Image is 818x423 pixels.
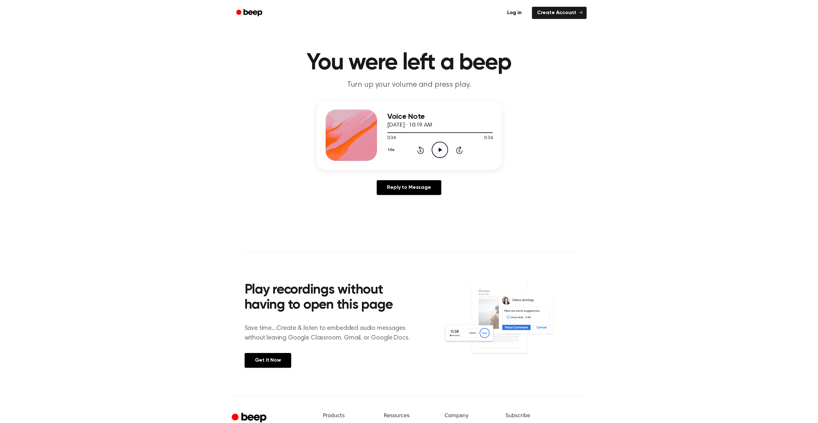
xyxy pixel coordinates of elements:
[384,412,434,419] h6: Resources
[387,135,396,142] span: 0:34
[506,412,587,419] h6: Subscribe
[232,7,268,19] a: Beep
[532,7,587,19] a: Create Account
[484,135,492,142] span: 0:34
[286,80,533,90] p: Turn up your volume and press play.
[245,51,574,75] h1: You were left a beep
[501,5,528,20] a: Log in
[323,412,373,419] h6: Products
[377,180,441,195] a: Reply to Message
[245,323,418,343] p: Save time....Create & listen to embedded audio messages without leaving Google Classroom, Gmail, ...
[445,412,495,419] h6: Company
[443,281,573,367] img: Voice Comments on Docs and Recording Widget
[387,122,432,128] span: [DATE] · 10:19 AM
[387,112,493,121] h3: Voice Note
[245,353,291,368] a: Get It Now
[387,145,397,155] button: 1.0x
[245,283,418,313] h2: Play recordings without having to open this page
